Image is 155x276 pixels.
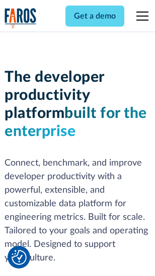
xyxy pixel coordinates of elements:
[12,250,27,265] button: Cookie Settings
[12,250,27,265] img: Revisit consent button
[5,8,37,29] img: Logo of the analytics and reporting company Faros.
[5,106,147,139] span: built for the enterprise
[65,6,124,27] a: Get a demo
[130,4,150,28] div: menu
[5,8,37,29] a: home
[5,68,150,141] h1: The developer productivity platform
[5,157,150,265] p: Connect, benchmark, and improve developer productivity with a powerful, extensible, and customiza...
